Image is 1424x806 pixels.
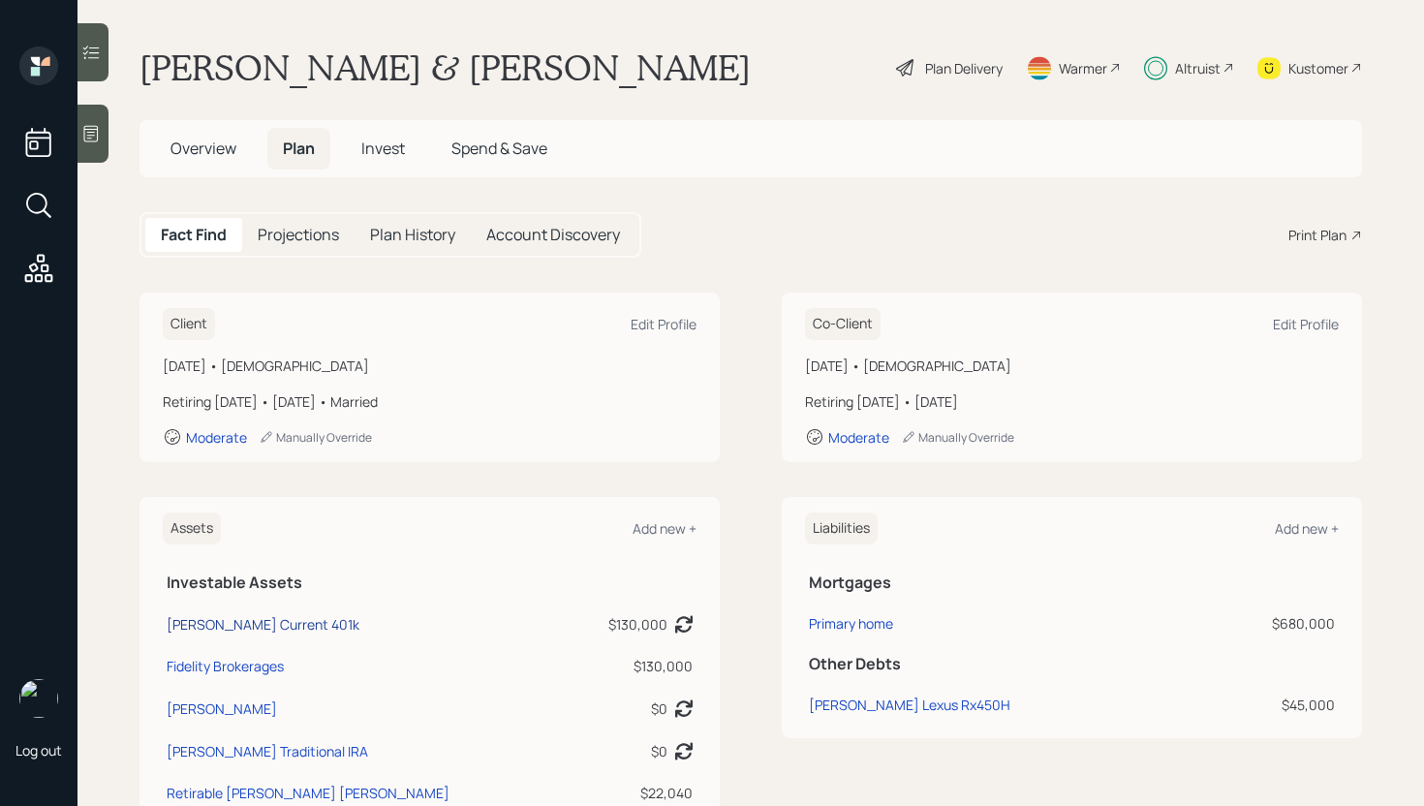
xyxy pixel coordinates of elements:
h5: Projections [258,226,339,244]
span: Spend & Save [451,138,547,159]
span: Plan [283,138,315,159]
div: Add new + [1275,519,1339,538]
div: [PERSON_NAME] [167,698,277,719]
h6: Assets [163,512,221,544]
div: Plan Delivery [925,58,1003,78]
div: $130,000 [572,656,693,676]
div: Retiring [DATE] • [DATE] [805,391,1339,412]
div: $45,000 [1208,695,1335,715]
h6: Co-Client [805,308,881,340]
span: Overview [170,138,236,159]
div: $130,000 [608,614,667,635]
div: Add new + [633,519,697,538]
div: [PERSON_NAME] Lexus Rx450H [809,695,1010,715]
div: Retiring [DATE] • [DATE] • Married [163,391,697,412]
h5: Fact Find [161,226,227,244]
div: $0 [651,698,667,719]
div: $680,000 [1208,613,1335,634]
h5: Account Discovery [486,226,620,244]
h6: Client [163,308,215,340]
div: Moderate [186,428,247,447]
h5: Other Debts [809,655,1335,673]
h6: Liabilities [805,512,878,544]
div: [PERSON_NAME] Traditional IRA [167,741,368,761]
div: Fidelity Brokerages [167,656,284,676]
img: james-distasi-headshot.png [19,679,58,718]
div: [DATE] • [DEMOGRAPHIC_DATA] [163,356,697,376]
span: Invest [361,138,405,159]
h1: [PERSON_NAME] & [PERSON_NAME] [139,46,751,89]
div: Altruist [1175,58,1221,78]
div: Primary home [809,613,893,634]
div: $22,040 [572,783,693,803]
div: Log out [15,741,62,759]
div: Warmer [1059,58,1107,78]
div: Edit Profile [1273,315,1339,333]
h5: Investable Assets [167,573,693,592]
div: Kustomer [1288,58,1348,78]
div: Manually Override [901,429,1014,446]
div: Print Plan [1288,225,1347,245]
div: [DATE] • [DEMOGRAPHIC_DATA] [805,356,1339,376]
div: Retirable [PERSON_NAME] [PERSON_NAME] [167,783,449,803]
div: Moderate [828,428,889,447]
div: [PERSON_NAME] Current 401k [167,614,359,635]
h5: Plan History [370,226,455,244]
div: Edit Profile [631,315,697,333]
div: $0 [651,741,667,761]
h5: Mortgages [809,573,1335,592]
div: Manually Override [259,429,372,446]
